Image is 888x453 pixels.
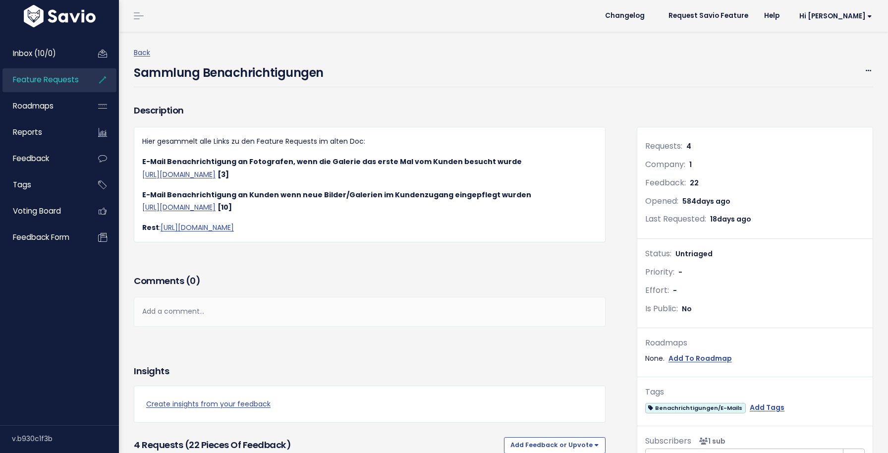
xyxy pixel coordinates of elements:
[689,160,692,170] span: 1
[682,196,730,206] span: 584
[21,5,98,27] img: logo-white.9d6f32f41409.svg
[645,284,669,296] span: Effort:
[142,170,216,179] a: [URL][DOMAIN_NAME]
[696,196,730,206] span: days ago
[142,222,597,234] p: :
[678,267,682,277] span: -
[682,304,692,314] span: No
[142,157,522,167] strong: E-Mail Benachrichtigung an Fotografen, wenn die Galerie das erste Mal vom Kunden besucht wurde
[13,153,49,164] span: Feedback
[2,68,82,91] a: Feature Requests
[661,8,756,23] a: Request Savio Feature
[142,202,216,212] a: [URL][DOMAIN_NAME]
[146,398,593,410] a: Create insights from your feedback
[645,159,685,170] span: Company:
[13,48,56,58] span: Inbox (10/0)
[2,42,82,65] a: Inbox (10/0)
[756,8,787,23] a: Help
[645,266,674,278] span: Priority:
[134,274,606,288] h3: Comments ( )
[645,401,746,414] a: Benachrichtigungen/E-Mails
[2,173,82,196] a: Tags
[605,12,645,19] span: Changelog
[13,127,42,137] span: Reports
[645,177,686,188] span: Feedback:
[161,223,234,232] a: [URL][DOMAIN_NAME]
[142,223,159,232] strong: Rest
[645,195,678,207] span: Opened:
[2,95,82,117] a: Roadmaps
[690,178,699,188] span: 22
[134,297,606,326] div: Add a comment...
[12,426,119,452] div: v.b930c1f3b
[142,190,531,200] strong: E-Mail Benachrichtigung an Kunden wenn neue Bilder/Galerien im Kundenzugang eingepflegt wurden
[645,140,682,152] span: Requests:
[190,275,196,287] span: 0
[645,303,678,314] span: Is Public:
[645,403,746,413] span: Benachrichtigungen/E-Mails
[645,352,865,365] div: None.
[2,200,82,223] a: Voting Board
[645,385,865,399] div: Tags
[504,437,606,453] button: Add Feedback or Upvote
[2,147,82,170] a: Feedback
[13,206,61,216] span: Voting Board
[134,59,324,82] h4: Sammlung Benachrichtigungen
[645,213,706,225] span: Last Requested:
[13,101,54,111] span: Roadmaps
[134,48,150,57] a: Back
[142,135,597,148] p: Hier gesammelt alle Links zu den Feature Requests im alten Doc:
[13,74,79,85] span: Feature Requests
[787,8,880,24] a: Hi [PERSON_NAME]
[218,170,229,179] strong: [3]
[2,121,82,144] a: Reports
[668,352,732,365] a: Add To Roadmap
[13,179,31,190] span: Tags
[134,364,169,378] h3: Insights
[750,401,784,414] a: Add Tags
[134,438,500,452] h3: 4 Requests (22 pieces of Feedback)
[673,285,677,295] span: -
[695,436,725,446] span: <p><strong>Subscribers</strong><br><br> - Felix Junk<br> </p>
[2,226,82,249] a: Feedback form
[799,12,872,20] span: Hi [PERSON_NAME]
[675,249,713,259] span: Untriaged
[13,232,69,242] span: Feedback form
[645,435,691,447] span: Subscribers
[134,104,606,117] h3: Description
[218,202,232,212] strong: [10]
[686,141,691,151] span: 4
[645,336,865,350] div: Roadmaps
[717,214,751,224] span: days ago
[710,214,751,224] span: 18
[645,248,671,259] span: Status:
